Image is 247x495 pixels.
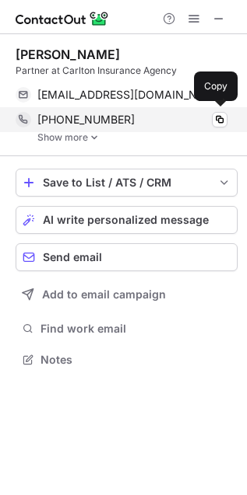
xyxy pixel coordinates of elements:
[90,132,99,143] img: -
[16,318,238,340] button: Find work email
[16,243,238,271] button: Send email
[42,288,166,301] span: Add to email campaign
[43,251,102,263] span: Send email
[16,169,238,197] button: save-profile-one-click
[43,214,209,226] span: AI write personalized message
[37,132,238,143] a: Show more
[16,349,238,371] button: Notes
[37,113,135,127] span: [PHONE_NUMBER]
[16,64,238,78] div: Partner at Carlton Insurance Agency
[41,353,231,367] span: Notes
[43,176,210,189] div: Save to List / ATS / CRM
[37,88,216,102] span: [EMAIL_ADDRESS][DOMAIN_NAME]
[16,47,120,62] div: [PERSON_NAME]
[16,206,238,234] button: AI write personalized message
[16,9,109,28] img: ContactOut v5.3.10
[16,281,238,309] button: Add to email campaign
[41,322,231,336] span: Find work email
